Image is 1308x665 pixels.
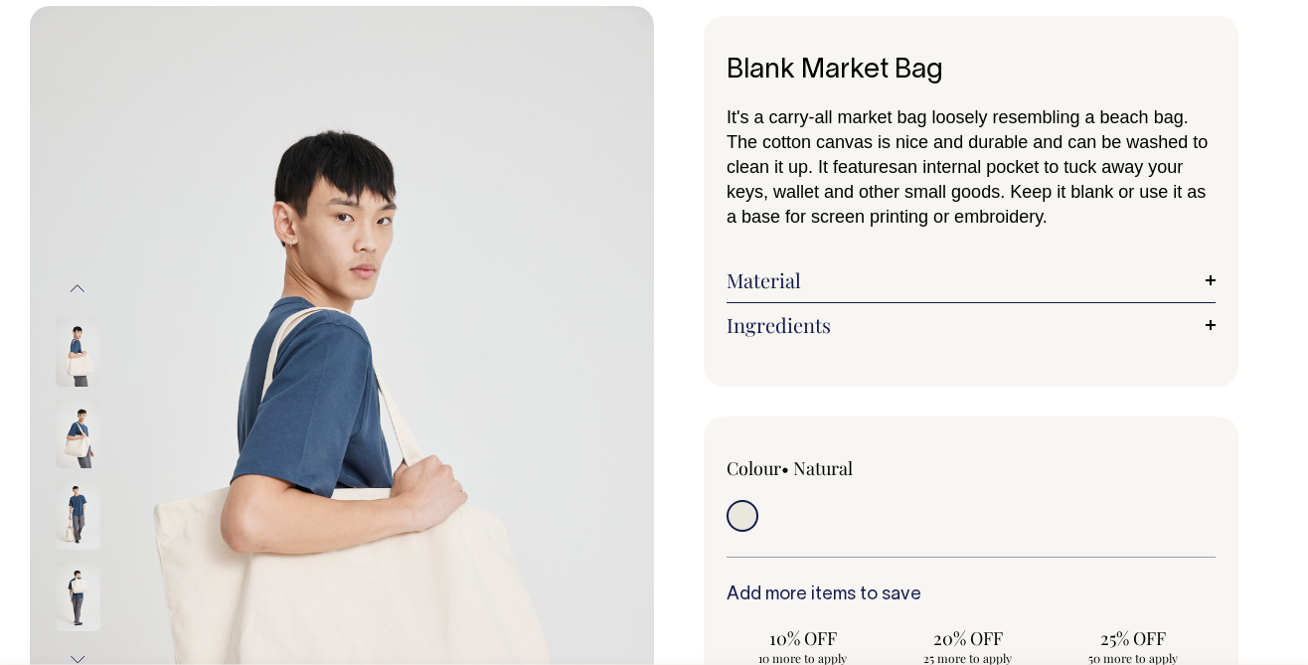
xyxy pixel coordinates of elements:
span: 10% OFF [736,626,870,650]
a: Ingredients [727,313,1216,337]
label: Natural [793,456,853,480]
img: natural [56,480,100,550]
span: • [781,456,789,480]
span: t features [823,157,898,177]
button: Previous [63,266,92,311]
div: Colour [727,456,922,480]
a: Material [727,268,1216,292]
h6: Add more items to save [727,585,1216,605]
img: natural [56,317,100,387]
span: 20% OFF [901,626,1035,650]
span: 25% OFF [1066,626,1200,650]
img: natural [56,562,100,631]
img: natural [56,399,100,468]
span: an internal pocket to tuck away your keys, wallet and other small goods. Keep it blank or use it ... [727,157,1206,227]
h1: Blank Market Bag [727,56,1216,86]
span: It's a carry-all market bag loosely resembling a beach bag. The cotton canvas is nice and durable... [727,107,1208,177]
